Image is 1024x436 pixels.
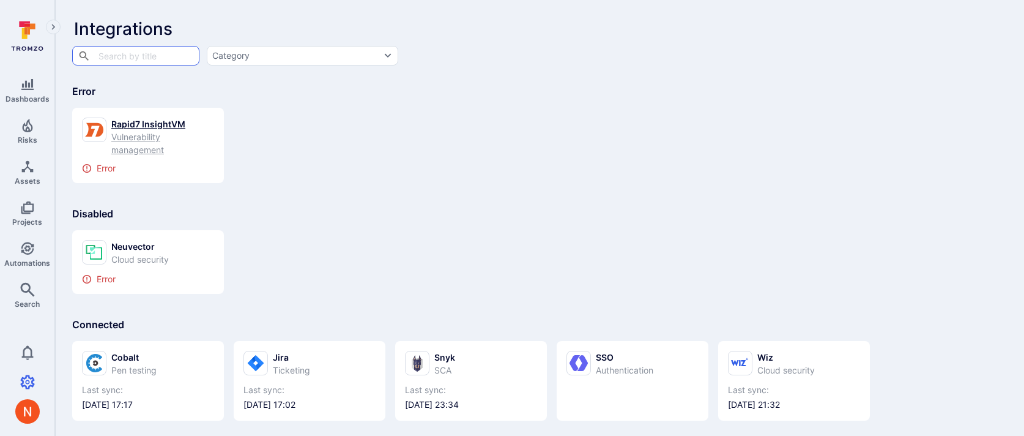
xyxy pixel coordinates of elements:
div: Authentication [596,364,653,377]
span: Disabled [72,208,113,220]
button: Category [207,46,398,66]
a: JiraTicketingLast sync:[DATE] 17:02 [243,351,376,411]
div: Vulnerability management [111,130,214,156]
input: Search by title [95,45,175,66]
span: Search [15,299,40,309]
span: Assets [15,176,40,186]
div: Ticketing [273,364,310,377]
div: Cloud security [111,253,169,266]
a: SnykSCALast sync:[DATE] 23:34 [405,351,537,411]
div: Rapid7 InsightVM [111,118,214,130]
div: Cobalt [111,351,157,364]
span: Integrations [74,18,173,39]
a: Rapid7 InsightVMVulnerability managementError [82,118,214,173]
div: Wiz [757,351,815,364]
span: Automations [4,258,50,268]
span: Risks [18,135,37,145]
span: [DATE] 17:17 [82,399,214,411]
span: [DATE] 21:32 [728,399,860,411]
span: [DATE] 23:34 [405,399,537,411]
div: SCA [434,364,455,377]
div: Error [82,163,214,173]
div: Neeren Patki [15,399,40,424]
div: Pen testing [111,364,157,377]
span: Last sync: [82,384,214,396]
a: SSOAuthentication [566,351,699,411]
span: [DATE] 17:02 [243,399,376,411]
a: CobaltPen testingLast sync:[DATE] 17:17 [82,351,214,411]
div: Neuvector [111,240,169,253]
span: Last sync: [728,384,860,396]
span: Projects [12,217,42,227]
span: Connected [72,318,124,331]
i: Expand navigation menu [49,22,58,32]
div: Jira [273,351,310,364]
div: Snyk [434,351,455,364]
span: Last sync: [405,384,537,396]
img: ACg8ocIprwjrgDQnDsNSk9Ghn5p5-B8DpAKWoJ5Gi9syOE4K59tr4Q=s96-c [15,399,40,424]
span: Dashboards [6,94,50,103]
div: Category [212,50,250,62]
span: Error [72,85,95,97]
div: SSO [596,351,653,364]
a: NeuvectorCloud securityError [82,240,214,284]
div: Cloud security [757,364,815,377]
div: Error [82,274,214,284]
span: Last sync: [243,384,376,396]
button: Expand navigation menu [46,20,61,34]
a: WizCloud securityLast sync:[DATE] 21:32 [728,351,860,411]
